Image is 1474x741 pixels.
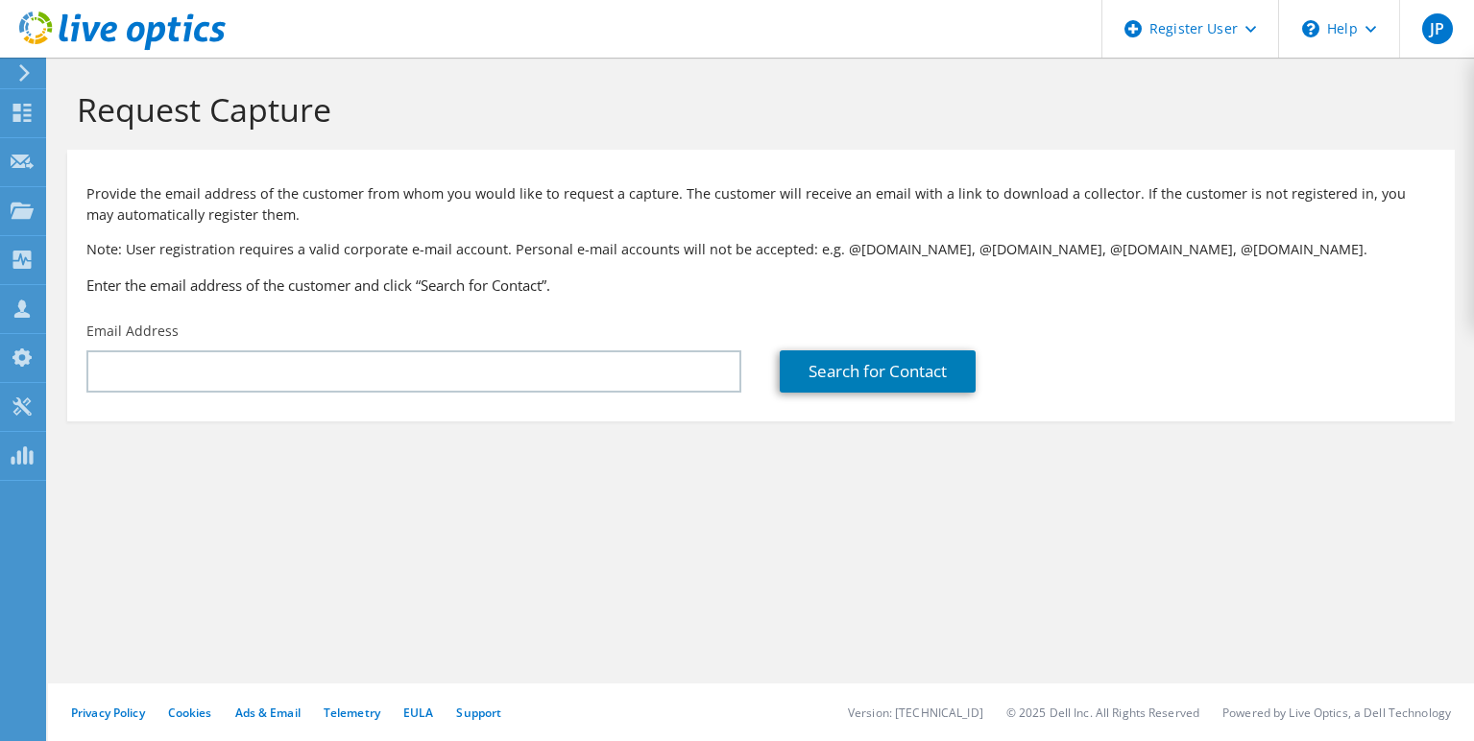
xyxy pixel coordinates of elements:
a: Telemetry [324,705,380,721]
p: Provide the email address of the customer from whom you would like to request a capture. The cust... [86,183,1436,226]
a: Search for Contact [780,350,976,393]
h1: Request Capture [77,89,1436,130]
span: JP [1422,13,1453,44]
a: Support [456,705,501,721]
a: EULA [403,705,433,721]
a: Privacy Policy [71,705,145,721]
label: Email Address [86,322,179,341]
p: Note: User registration requires a valid corporate e-mail account. Personal e-mail accounts will ... [86,239,1436,260]
h3: Enter the email address of the customer and click “Search for Contact”. [86,275,1436,296]
li: Powered by Live Optics, a Dell Technology [1222,705,1451,721]
svg: \n [1302,20,1319,37]
a: Cookies [168,705,212,721]
li: Version: [TECHNICAL_ID] [848,705,983,721]
li: © 2025 Dell Inc. All Rights Reserved [1006,705,1199,721]
a: Ads & Email [235,705,301,721]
